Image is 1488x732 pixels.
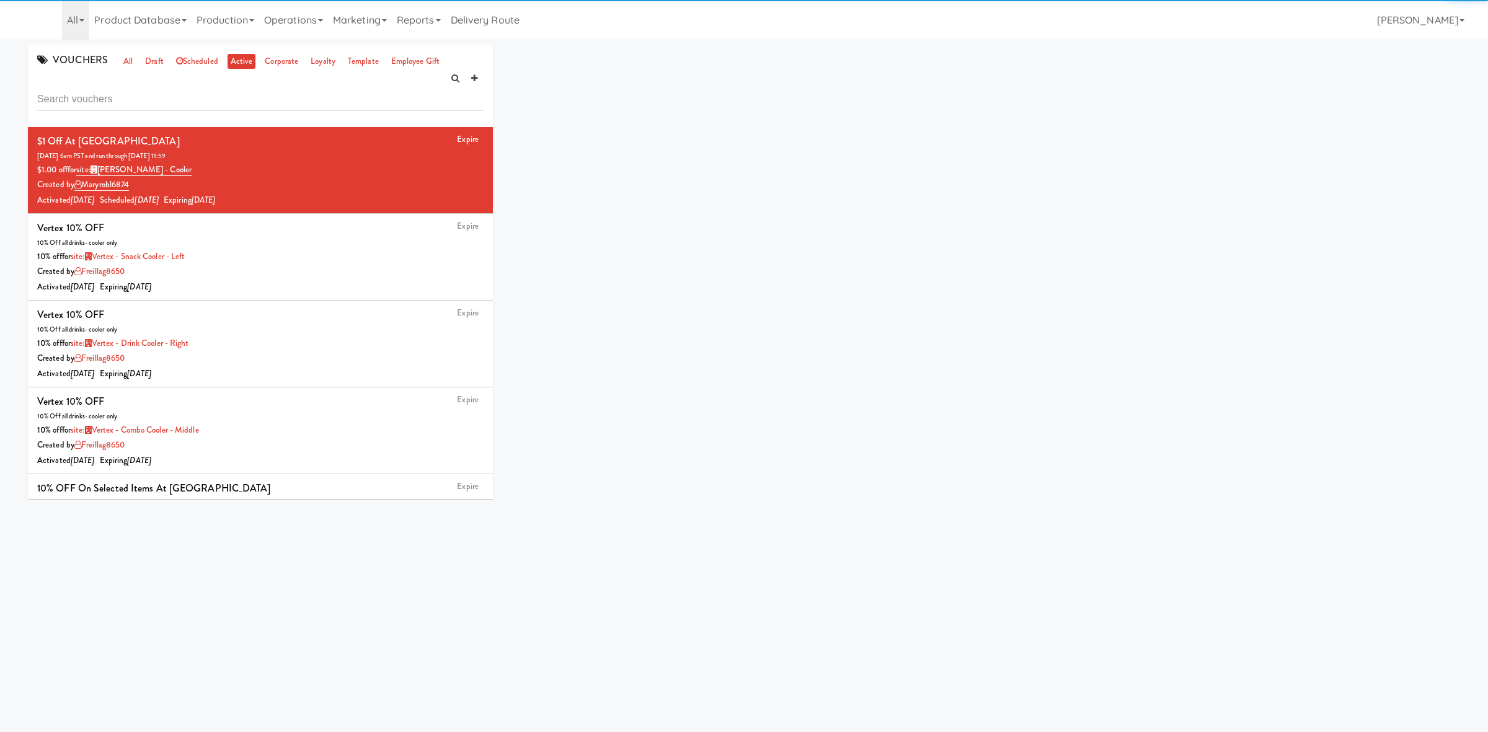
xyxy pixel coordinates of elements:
a: site:Vertex - Snack Cooler - Left [71,250,185,262]
span: for [68,164,192,176]
li: ExpireVertex 10% OFF10% Off all drinks- cooler only10% offforsite:Vertex - Drink Cooler - RightCr... [28,301,493,387]
a: site:Essex Luxe - Ambient - Right [71,498,191,510]
img: Micromart [28,9,50,31]
i: [DATE] [71,454,95,466]
span: Activated [37,368,95,379]
input: Search vouchers [37,88,484,111]
a: maryrobl6874 [74,179,129,191]
div: 10% Off all drinks- cooler only [37,324,484,336]
a: Expire [457,220,479,232]
div: Vertex 10% OFF [37,392,104,411]
span: Created by [37,179,129,191]
a: draft [142,54,167,69]
a: all [120,54,136,69]
div: 10% Off all drinks- cooler only [37,237,484,249]
a: freillag8650 [74,265,125,277]
i: [DATE] [71,368,95,379]
span: Activated [37,194,95,206]
span: for [191,498,263,510]
a: scheduled [173,54,221,69]
li: ExpireVertex 10% OFF10% Off all drinks- cooler only10% offforsite:Vertex - Combo Cooler - MiddleC... [28,387,493,474]
a: corporate [262,54,301,69]
a: Expire [457,480,479,492]
span: for [62,337,189,349]
a: loyalty [308,54,339,69]
div: 10% OFF on Selected Items at [GEOGRAPHIC_DATA] [37,479,271,498]
span: Expiring [100,281,151,293]
a: Expire [457,394,479,405]
span: Created by [37,265,125,277]
span: Expiring [100,454,151,466]
a: employee gift [388,54,443,69]
a: site:[PERSON_NAME] - Cooler [76,164,192,176]
span: for [62,424,199,436]
div: 10% Off all drinks- cooler only [37,410,484,423]
div: [DATE] 6am PST and run through [DATE] 11:59 [37,150,484,162]
div: 10% off [37,423,484,438]
i: [DATE] [192,194,216,206]
i: [DATE] [127,454,151,466]
a: freillag8650 [74,352,125,364]
div: 10% off [37,249,484,265]
li: Expire$1 Off at [GEOGRAPHIC_DATA][DATE] 6am PST and run through [DATE] 11:59$1.00 offforsite:[PER... [28,127,493,214]
a: Expire [457,133,479,145]
span: for [62,498,192,510]
a: 10OFF-EssexLuxe [200,498,264,510]
a: active [228,54,256,69]
li: ExpireVertex 10% OFF10% Off all drinks- cooler only10% offforsite:Vertex - Snack Cooler - LeftCre... [28,214,493,301]
div: 10% off [37,336,484,351]
span: Scheduled [100,194,159,206]
span: Expiring [100,368,151,379]
div: Vertex 10% OFF [37,306,104,324]
i: [DATE] [127,281,151,293]
span: VOUCHERS [37,53,108,67]
span: Activated [37,454,95,466]
span: for [62,250,185,262]
span: Activated [37,281,95,293]
span: Created by [37,352,125,364]
div: $1 Off at [GEOGRAPHIC_DATA] [37,132,180,151]
a: template [345,54,382,69]
a: Expire [457,307,479,319]
span: Expiring [164,194,215,206]
li: Expire10% OFF on Selected Items at [GEOGRAPHIC_DATA]10% offforsite:Essex Luxe - Ambient - Rightfo... [28,474,493,549]
i: [DATE] [135,194,159,206]
div: $1.00 off [37,162,484,178]
a: freillag8650 [74,439,125,451]
span: Created by [37,439,125,451]
i: [DATE] [127,368,151,379]
div: Vertex 10% OFF [37,219,104,237]
a: site:Vertex - Drink Cooler - Right [71,337,189,349]
i: [DATE] [71,194,95,206]
div: 10% off [37,497,484,513]
i: [DATE] [71,281,95,293]
a: site:Vertex - Combo Cooler - Middle [71,424,199,436]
